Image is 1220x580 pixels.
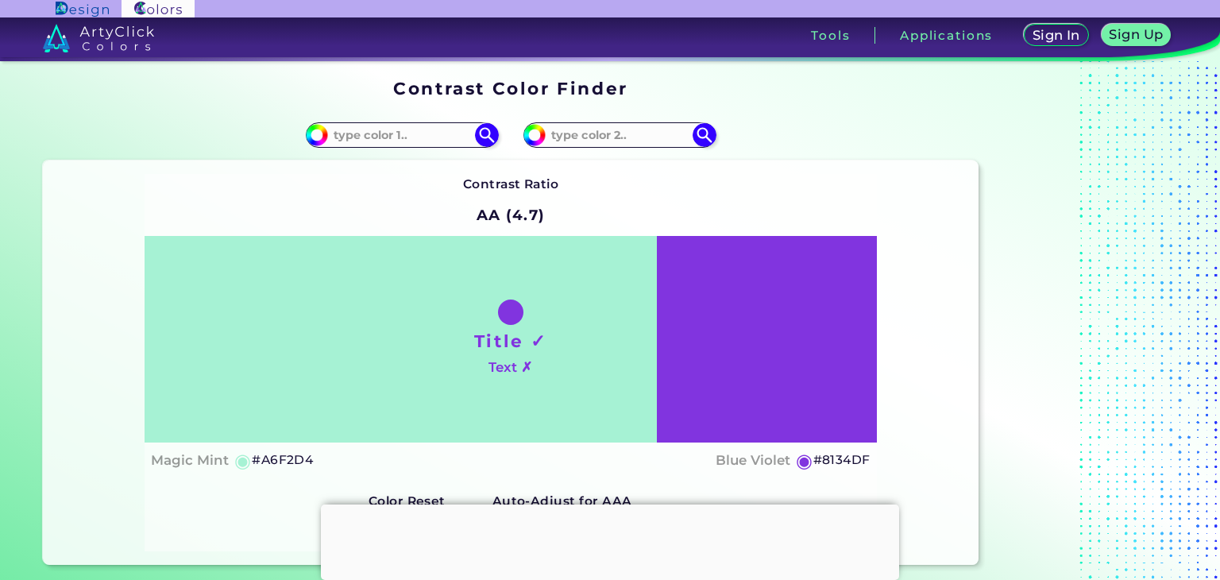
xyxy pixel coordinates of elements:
img: ArtyClick Design logo [56,2,109,17]
h2: AA (4.7) [469,198,553,233]
h4: Blue Violet [716,449,790,472]
strong: Color Reset [369,493,446,508]
h1: Title ✓ [474,329,547,353]
h5: ◉ [796,451,813,470]
a: Sign In [1027,25,1086,45]
img: icon search [475,123,499,147]
strong: Auto-Adjust for AAA [492,493,632,508]
iframe: Advertisement [321,505,899,576]
h3: Applications [900,29,993,41]
input: type color 1.. [328,125,476,146]
iframe: Advertisement [985,72,1183,570]
h5: Sign Up [1112,29,1161,41]
h5: #A6F2D4 [252,450,313,470]
h4: Text ✗ [488,356,532,379]
h3: Tools [811,29,850,41]
h5: #8134DF [813,450,871,470]
img: logo_artyclick_colors_white.svg [43,24,155,52]
h1: Contrast Color Finder [393,76,627,100]
a: Sign Up [1105,25,1168,45]
img: icon search [693,123,716,147]
h4: Magic Mint [151,449,229,472]
h5: ◉ [234,451,252,470]
input: type color 2.. [546,125,693,146]
h5: Sign In [1035,29,1078,41]
strong: Contrast Ratio [463,176,559,191]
